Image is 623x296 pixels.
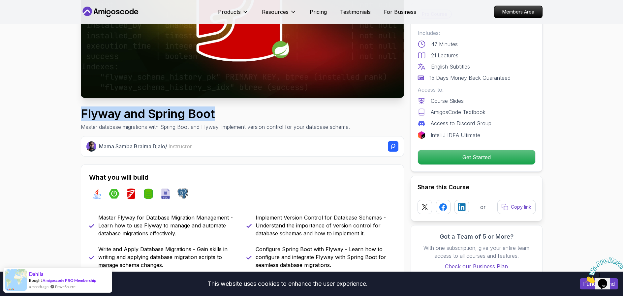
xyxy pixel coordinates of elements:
[262,8,289,16] p: Resources
[5,269,27,291] img: provesource social proof notification image
[431,97,464,105] p: Course Slides
[431,131,480,139] p: IntelliJ IDEA Ultimate
[494,6,542,18] p: Members Area
[92,189,102,199] img: java logo
[3,3,5,8] span: 1
[431,63,470,71] p: English Subtitles
[418,150,535,164] p: Get Started
[89,173,396,182] h2: What you will build
[431,40,458,48] p: 47 Minutes
[55,284,76,289] a: ProveSource
[86,141,97,152] img: Nelson Djalo
[431,119,491,127] p: Access to Discord Group
[418,183,536,192] h2: Share this Course
[160,189,171,199] img: sql logo
[418,29,536,37] p: Includes:
[511,204,531,210] p: Copy link
[3,3,44,29] img: Chat attention grabber
[81,123,350,131] p: Master database migrations with Spring Boot and Flyway. Implement version control for your databa...
[143,189,154,199] img: spring-data-jpa logo
[497,200,536,214] button: Copy link
[218,8,249,21] button: Products
[109,189,119,199] img: spring-boot logo
[494,6,543,18] a: Members Area
[429,74,511,82] p: 15 Days Money Back Guaranteed
[431,51,458,59] p: 21 Lectures
[5,277,570,291] div: This website uses cookies to enhance the user experience.
[256,245,396,269] p: Configure Spring Boot with Flyway - Learn how to configure and integrate Flyway with Spring Boot ...
[418,86,536,94] p: Access to:
[43,278,96,283] a: Amigoscode PRO Membership
[169,143,192,150] span: Instructor
[29,278,42,283] span: Bought
[99,142,192,150] p: Mama Samba Braima Djalo /
[29,284,48,289] span: a month ago
[418,232,536,241] h3: Got a Team of 5 or More?
[431,108,485,116] p: AmigosCode Textbook
[218,8,241,16] p: Products
[582,255,623,286] iframe: chat widget
[384,8,416,16] a: For Business
[29,271,44,277] span: Dahlia
[98,245,238,269] p: Write and Apply Database Migrations - Gain skills in writing and applying database migration scri...
[418,150,536,165] button: Get Started
[256,214,396,237] p: Implement Version Control for Database Schemas - Understand the importance of version control for...
[310,8,327,16] a: Pricing
[81,107,350,120] h1: Flyway and Spring Boot
[98,214,238,237] p: Master Flyway for Database Migration Management - Learn how to use Flyway to manage and automate ...
[418,244,536,260] p: With one subscription, give your entire team access to all courses and features.
[480,203,486,211] p: or
[418,262,536,270] a: Check our Business Plan
[418,131,425,139] img: jetbrains logo
[262,8,296,21] button: Resources
[177,189,188,199] img: postgres logo
[580,278,618,289] button: Accept cookies
[126,189,137,199] img: flyway logo
[340,8,371,16] a: Testimonials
